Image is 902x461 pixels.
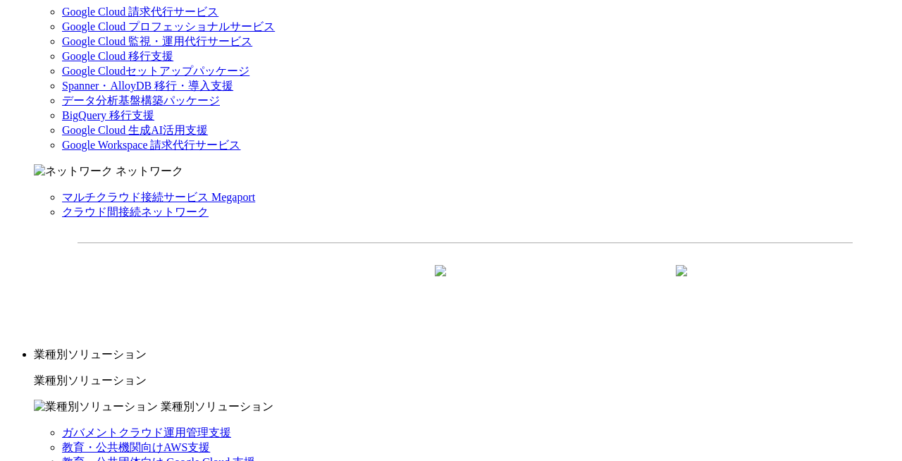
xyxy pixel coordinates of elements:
[62,6,218,18] a: Google Cloud 請求代行サービス
[676,265,687,302] img: 矢印
[62,426,231,438] a: ガバメントクラウド運用管理支援
[62,441,210,453] a: 教育・公共機関向けAWS支援
[62,65,249,77] a: Google Cloudセットアップパッケージ
[62,35,252,47] a: Google Cloud 監視・運用代行サービス
[62,139,241,151] a: Google Workspace 請求代行サービス
[472,266,699,301] a: まずは相談する
[62,191,255,203] a: マルチクラウド接続サービス Megaport
[62,206,209,218] a: クラウド間接続ネットワーク
[116,165,183,177] span: ネットワーク
[435,265,446,302] img: 矢印
[34,348,896,362] p: 業種別ソリューション
[62,94,220,106] a: データ分析基盤構築パッケージ
[231,266,458,301] a: 資料を請求する
[161,400,273,412] span: 業種別ソリューション
[34,374,896,388] p: 業種別ソリューション
[62,124,208,136] a: Google Cloud 生成AI活用支援
[62,80,233,92] a: Spanner・AlloyDB 移行・導入支援
[62,20,275,32] a: Google Cloud プロフェッショナルサービス
[34,400,158,414] img: 業種別ソリューション
[34,164,113,179] img: ネットワーク
[62,50,173,62] a: Google Cloud 移行支援
[62,109,154,121] a: BigQuery 移行支援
